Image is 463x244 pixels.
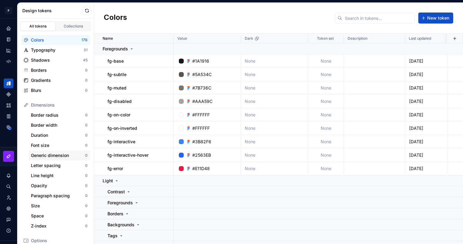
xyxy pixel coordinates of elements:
div: 0 [85,68,88,73]
div: 0 [85,193,88,198]
div: Analytics [4,46,13,55]
div: 0 [85,113,88,118]
div: [DATE] [405,98,447,104]
div: Design tokens [22,8,83,14]
div: #3B82F6 [192,139,211,145]
input: Search in tokens... [342,13,415,24]
td: None [241,54,308,68]
div: Paragraph spacing [31,193,85,199]
div: P [5,7,12,14]
div: 0 [85,213,88,218]
div: [DATE] [405,112,447,118]
div: Gradients [31,77,85,83]
div: Borders [31,67,85,73]
a: Typography31 [21,45,90,55]
a: Storybook stories [4,111,13,121]
div: 0 [85,163,88,168]
div: Space [31,213,85,219]
div: Colors [31,37,81,43]
p: Token set [317,36,334,41]
div: Settings [4,204,13,213]
div: Border radius [31,112,85,118]
a: Colors176 [21,35,90,45]
div: [DATE] [405,58,447,64]
td: None [241,135,308,148]
a: Font size0 [28,140,90,150]
td: None [241,108,308,122]
td: None [241,162,308,175]
td: None [308,54,344,68]
div: #FFFFFF [192,112,210,118]
div: Opacity [31,183,85,189]
a: Invite team [4,193,13,202]
div: Font size [31,142,85,148]
p: fg-interactive-hover [107,152,149,158]
a: Paragraph spacing0 [28,191,90,201]
div: 0 [85,153,88,158]
p: fg-disabled [107,98,132,104]
div: Collections [58,24,89,29]
td: None [241,68,308,81]
a: Line height0 [28,171,90,180]
div: 0 [85,78,88,83]
div: Home [4,24,13,33]
div: 0 [85,88,88,93]
p: Value [177,36,187,41]
div: 0 [85,133,88,138]
a: Documentation [4,35,13,44]
p: Light [103,178,113,184]
a: Gradients0 [21,75,90,85]
p: fg-interactive [107,139,135,145]
div: Contact support [4,215,13,224]
div: 0 [85,123,88,128]
h2: Colors [104,13,127,24]
button: Search ⌘K [4,182,13,191]
a: Space0 [28,211,90,221]
div: [DATE] [405,139,447,145]
td: None [308,122,344,135]
button: Notifications [4,171,13,180]
div: [DATE] [405,152,447,158]
div: [DATE] [405,85,447,91]
div: 176 [81,38,88,42]
a: Borders0 [21,65,90,75]
td: None [241,148,308,162]
td: None [308,108,344,122]
div: 0 [85,183,88,188]
div: #E11D48 [192,166,210,172]
a: Components [4,89,13,99]
div: 45 [83,58,88,63]
a: Duration0 [28,130,90,140]
div: #AAA59C [192,98,213,104]
a: Opacity0 [28,181,90,191]
a: Border width0 [28,120,90,130]
div: Data sources [4,122,13,132]
div: Assets [4,100,13,110]
div: Z-index [31,223,85,229]
div: Size [31,203,85,209]
div: 0 [85,143,88,148]
button: P [1,4,16,17]
p: Foregrounds [107,200,133,206]
p: fg-on-color [107,112,130,118]
a: Shadows45 [21,55,90,65]
div: Line height [31,173,85,179]
div: Generic dimension [31,152,85,158]
div: Options [31,238,88,244]
td: None [308,81,344,95]
a: Blurs0 [21,86,90,95]
div: #1A1916 [192,58,209,64]
div: Border width [31,122,85,128]
p: fg-subtle [107,71,126,78]
p: fg-on-inverted [107,125,137,131]
div: #2563EB [192,152,211,158]
a: Border radius0 [28,110,90,120]
p: fg-muted [107,85,126,91]
p: Borders [107,211,123,217]
a: Code automation [4,56,13,66]
div: 0 [85,173,88,178]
